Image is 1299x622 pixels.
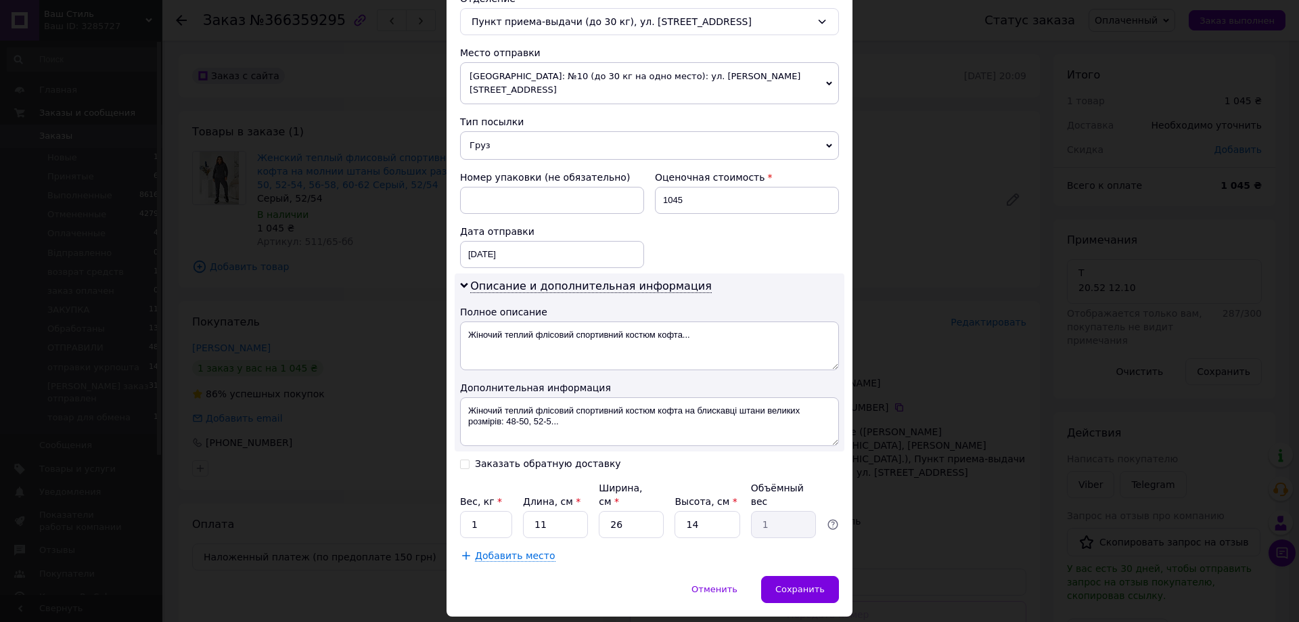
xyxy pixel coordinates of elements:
[460,225,644,238] div: Дата отправки
[523,496,580,507] label: Длина, см
[460,131,839,160] span: Груз
[460,116,524,127] span: Тип посылки
[460,305,839,319] div: Полное описание
[460,8,839,35] div: Пункт приема-выдачи (до 30 кг), ул. [STREET_ADDRESS]
[751,481,816,508] div: Объёмный вес
[475,550,555,562] span: Добавить место
[599,483,642,507] label: Ширина, см
[775,584,825,594] span: Сохранить
[460,62,839,104] span: [GEOGRAPHIC_DATA]: №10 (до 30 кг на одно место): ул. [PERSON_NAME][STREET_ADDRESS]
[470,280,712,293] span: Описание и дополнительная информация
[475,458,621,470] div: Заказать обратную доставку
[460,47,541,58] span: Место отправки
[655,171,839,184] div: Оценочная стоимость
[460,171,644,184] div: Номер упаковки (не обязательно)
[460,496,502,507] label: Вес, кг
[460,397,839,446] textarea: Жіночий теплий флісовий спортивний костюм кофта на блискавці штани великих розмірів: 48-50, 52-5...
[675,496,737,507] label: Высота, см
[691,584,737,594] span: Отменить
[460,321,839,370] textarea: Жіночий теплий флісовий спортивний костюм кофта...
[460,381,839,395] div: Дополнительная информация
